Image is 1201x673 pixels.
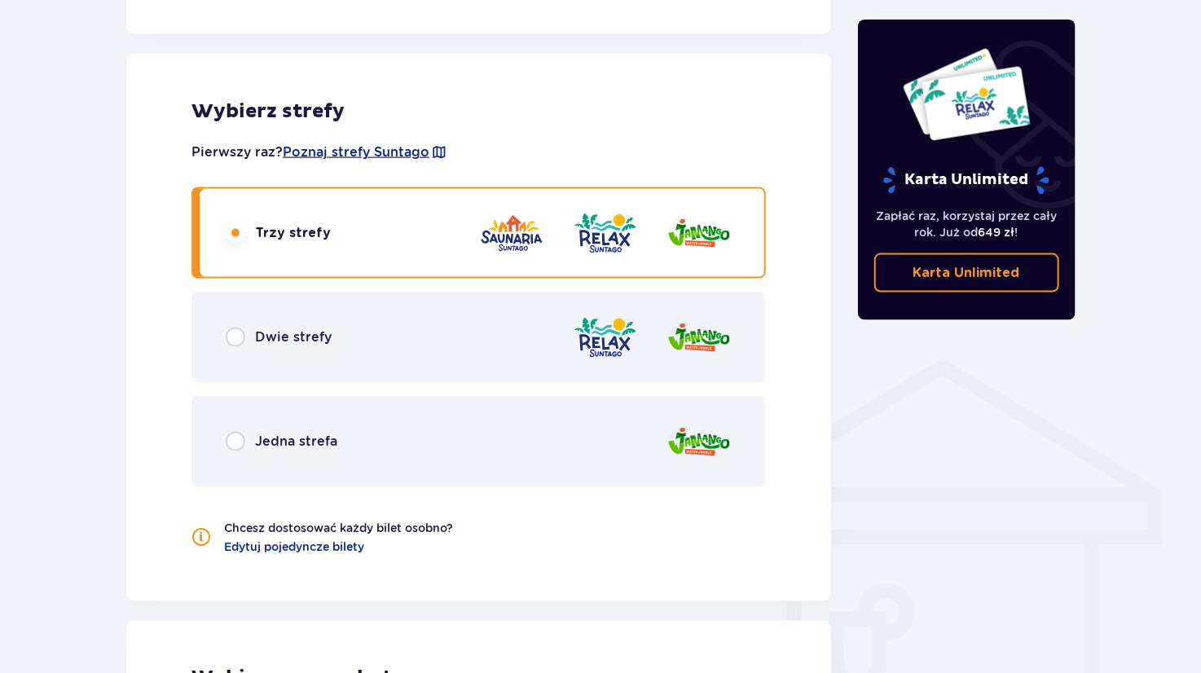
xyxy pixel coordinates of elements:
[224,539,364,556] a: Edytuj pojedyncze bilety
[979,226,1015,239] span: 649 zł
[902,47,1032,142] img: Dwie karty całoroczne do Suntago z napisem 'UNLIMITED RELAX', na białym tle z tropikalnymi liśćmi...
[573,210,638,257] img: Relax
[666,210,732,257] img: Jamango
[666,419,732,465] img: Jamango
[191,99,766,124] h2: Wybierz strefy
[191,143,447,161] p: Pierwszy raz?
[255,224,331,242] span: Trzy strefy
[874,253,1060,293] a: Karta Unlimited
[479,210,544,257] img: Saunaria
[573,315,638,361] img: Relax
[882,166,1051,195] p: Karta Unlimited
[283,143,429,161] a: Poznaj strefy Suntago
[666,315,732,361] img: Jamango
[224,520,453,536] p: Chcesz dostosować każdy bilet osobno?
[255,433,337,451] span: Jedna strefa
[913,264,1020,282] p: Karta Unlimited
[255,328,332,346] span: Dwie strefy
[874,208,1060,240] p: Zapłać raz, korzystaj przez cały rok. Już od !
